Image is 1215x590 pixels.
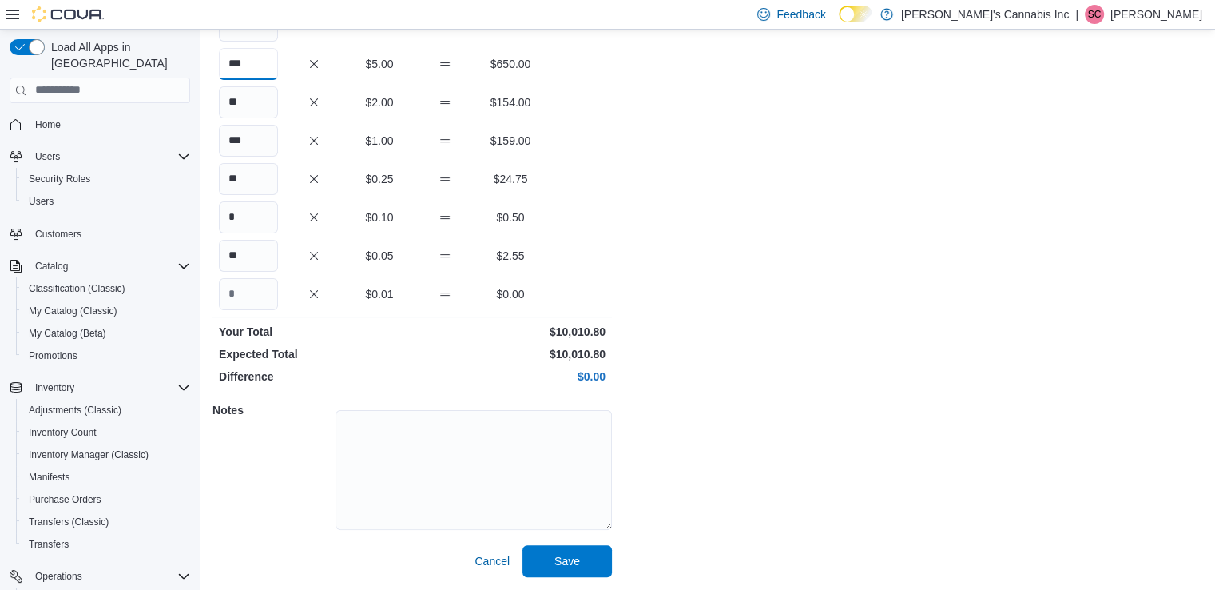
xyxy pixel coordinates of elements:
button: Users [29,147,66,166]
p: $0.01 [350,286,409,302]
p: [PERSON_NAME]'s Cannabis Inc [901,5,1069,24]
span: My Catalog (Classic) [22,301,190,321]
span: Operations [29,567,190,586]
p: $650.00 [481,56,540,72]
span: SC [1088,5,1102,24]
span: Operations [35,570,82,583]
a: Transfers [22,535,75,554]
span: Catalog [35,260,68,273]
span: Users [35,150,60,163]
button: Transfers (Classic) [16,511,197,533]
button: My Catalog (Beta) [16,322,197,345]
button: Users [3,146,197,168]
button: Cancel [468,545,516,577]
span: Dark Mode [839,22,840,23]
button: Customers [3,222,197,245]
span: My Catalog (Beta) [29,327,106,340]
p: $0.25 [350,171,409,187]
p: Expected Total [219,346,409,362]
p: $5.00 [350,56,409,72]
button: Home [3,113,197,136]
button: Manifests [16,466,197,488]
span: Cancel [474,553,510,569]
img: Cova [32,6,104,22]
p: $0.00 [481,286,540,302]
button: Purchase Orders [16,488,197,511]
span: Save [554,553,580,569]
p: [PERSON_NAME] [1110,5,1202,24]
button: Inventory [3,377,197,399]
input: Quantity [219,240,278,272]
a: Users [22,192,60,211]
button: Classification (Classic) [16,277,197,300]
p: Your Total [219,324,409,340]
p: $0.05 [350,248,409,264]
button: Security Roles [16,168,197,190]
span: Inventory Manager (Classic) [22,445,190,464]
p: $0.00 [415,369,606,385]
span: Users [29,147,190,166]
a: Inventory Count [22,423,103,442]
h5: Notes [212,394,332,426]
span: Transfers [22,535,190,554]
p: $10,010.80 [415,324,606,340]
a: Purchase Orders [22,490,108,509]
span: Feedback [776,6,825,22]
input: Quantity [219,48,278,80]
input: Quantity [219,278,278,310]
span: My Catalog (Classic) [29,305,117,317]
span: Purchase Orders [22,490,190,509]
span: Inventory Count [29,426,97,439]
button: Inventory Count [16,421,197,444]
p: $24.75 [481,171,540,187]
p: $1.00 [350,133,409,149]
a: Promotions [22,346,84,365]
a: Security Roles [22,169,97,189]
input: Dark Mode [839,6,872,22]
span: Users [22,192,190,211]
div: Steph Cooper [1085,5,1104,24]
a: Transfers (Classic) [22,512,115,532]
button: Inventory Manager (Classic) [16,444,197,466]
span: Load All Apps in [GEOGRAPHIC_DATA] [45,39,190,71]
span: My Catalog (Beta) [22,324,190,343]
button: Promotions [16,345,197,367]
button: Inventory [29,378,81,397]
span: Classification (Classic) [22,279,190,298]
span: Security Roles [29,173,90,185]
a: Customers [29,225,88,244]
span: Catalog [29,257,190,276]
button: Adjustments (Classic) [16,399,197,421]
span: Transfers [29,538,69,551]
span: Customers [35,228,81,241]
p: $2.00 [350,94,409,110]
p: $2.55 [481,248,540,264]
span: Home [29,114,190,134]
a: Home [29,115,67,134]
button: Users [16,190,197,213]
p: $159.00 [481,133,540,149]
button: Operations [3,565,197,588]
span: Security Roles [22,169,190,189]
span: Adjustments (Classic) [29,404,121,417]
p: $10,010.80 [415,346,606,362]
button: Catalog [29,257,74,276]
span: Transfers (Classic) [22,512,190,532]
button: Save [522,545,612,577]
button: Transfers [16,533,197,556]
span: Inventory Manager (Classic) [29,448,149,461]
span: Manifests [29,471,69,484]
span: Transfers (Classic) [29,516,109,528]
button: Catalog [3,255,197,277]
span: Adjustments (Classic) [22,401,190,420]
input: Quantity [219,125,278,157]
input: Quantity [219,201,278,233]
span: Inventory Count [22,423,190,442]
input: Quantity [219,163,278,195]
span: Purchase Orders [29,493,101,506]
button: Operations [29,567,89,586]
span: Home [35,118,61,131]
span: Inventory [29,378,190,397]
span: Promotions [22,346,190,365]
p: | [1075,5,1078,24]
